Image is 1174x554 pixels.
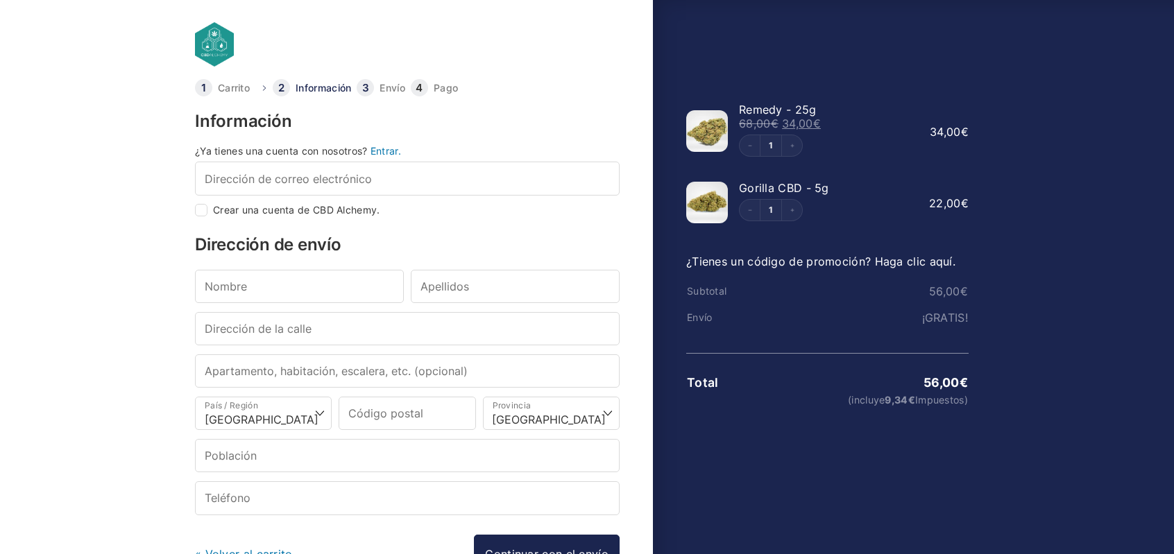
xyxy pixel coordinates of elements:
label: Crear una cuenta de CBD Alchemy. [213,205,380,215]
a: Envío [380,83,405,93]
input: Dirección de la calle [195,312,620,345]
th: Subtotal [686,286,781,297]
bdi: 22,00 [929,196,969,210]
span: Gorilla CBD - 5g [739,181,829,195]
input: Dirección de correo electrónico [195,162,620,195]
a: Información [296,83,351,93]
span: 9,34 [885,394,915,406]
button: Increment [781,135,802,156]
button: Increment [781,200,802,220]
bdi: 56,00 [929,284,968,298]
span: ¿Ya tienes una cuenta con nosotros? [195,145,368,157]
bdi: 34,00 [930,125,969,139]
a: Pago [434,83,458,93]
span: € [960,375,968,390]
h3: Dirección de envío [195,236,620,253]
button: Decrement [740,200,760,220]
a: Edit [760,206,781,214]
button: Decrement [740,135,760,156]
input: Apellidos [411,270,620,303]
input: Población [195,439,620,472]
span: € [960,284,968,298]
bdi: 56,00 [924,375,968,390]
input: Nombre [195,270,404,303]
a: ¿Tienes un código de promoción? Haga clic aquí. [686,254,955,268]
bdi: 68,00 [739,116,779,130]
td: ¡GRATIS! [781,311,969,324]
th: Total [686,376,781,390]
a: Carrito [218,83,250,93]
input: Código postal [339,397,475,430]
input: Apartamento, habitación, escalera, etc. (opcional) [195,354,620,388]
span: € [813,116,821,130]
small: (incluye Impuestos) [781,395,968,405]
h3: Información [195,113,620,130]
span: € [771,116,779,130]
a: Edit [760,141,781,150]
bdi: 34,00 [782,116,821,130]
input: Teléfono [195,481,620,514]
span: € [961,196,969,210]
span: € [961,125,969,139]
th: Envío [686,312,781,323]
span: Remedy - 25g [739,103,817,116]
a: Entrar. [371,145,401,157]
span: € [908,394,915,406]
